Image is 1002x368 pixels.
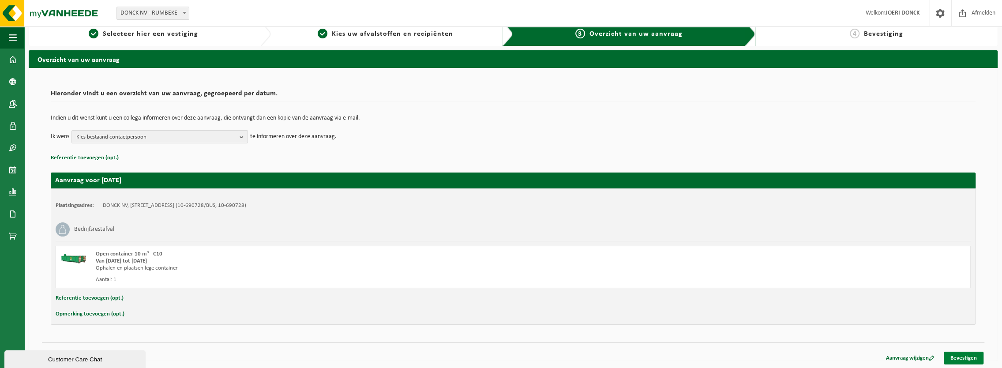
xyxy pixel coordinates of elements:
div: Aantal: 1 [96,276,548,283]
strong: Van [DATE] tot [DATE] [96,258,147,264]
a: 2Kies uw afvalstoffen en recipiënten [275,29,495,39]
p: Indien u dit wenst kunt u een collega informeren over deze aanvraag, die ontvangt dan een kopie v... [51,115,976,121]
h2: Overzicht van uw aanvraag [29,50,998,68]
span: Kies bestaand contactpersoon [76,131,236,144]
img: HK-XC-10-GN-00.png [60,251,87,264]
a: Aanvraag wijzigen [879,352,941,364]
button: Referentie toevoegen (opt.) [51,152,119,164]
strong: Plaatsingsadres: [56,203,94,208]
span: 1 [89,29,98,38]
strong: Aanvraag voor [DATE] [55,177,121,184]
span: DONCK NV - RUMBEKE [116,7,189,20]
span: 2 [318,29,327,38]
span: 4 [850,29,859,38]
p: te informeren over deze aanvraag. [250,130,337,143]
button: Kies bestaand contactpersoon [71,130,248,143]
td: DONCK NV, [STREET_ADDRESS] (10-690728/BUS, 10-690728) [103,202,246,209]
button: Opmerking toevoegen (opt.) [56,308,124,320]
span: 3 [575,29,585,38]
iframe: chat widget [4,349,147,368]
span: DONCK NV - RUMBEKE [117,7,189,19]
span: Selecteer hier een vestiging [103,30,198,38]
h3: Bedrijfsrestafval [74,222,114,237]
div: Ophalen en plaatsen lege container [96,265,548,272]
a: Bevestigen [944,352,983,364]
span: Bevestiging [864,30,903,38]
p: Ik wens [51,130,69,143]
span: Kies uw afvalstoffen en recipiënten [332,30,453,38]
span: Overzicht van uw aanvraag [589,30,683,38]
span: Open container 10 m³ - C10 [96,251,162,257]
a: 1Selecteer hier een vestiging [33,29,253,39]
strong: JOERI DONCK [886,10,920,16]
h2: Hieronder vindt u een overzicht van uw aanvraag, gegroepeerd per datum. [51,90,976,102]
button: Referentie toevoegen (opt.) [56,293,124,304]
